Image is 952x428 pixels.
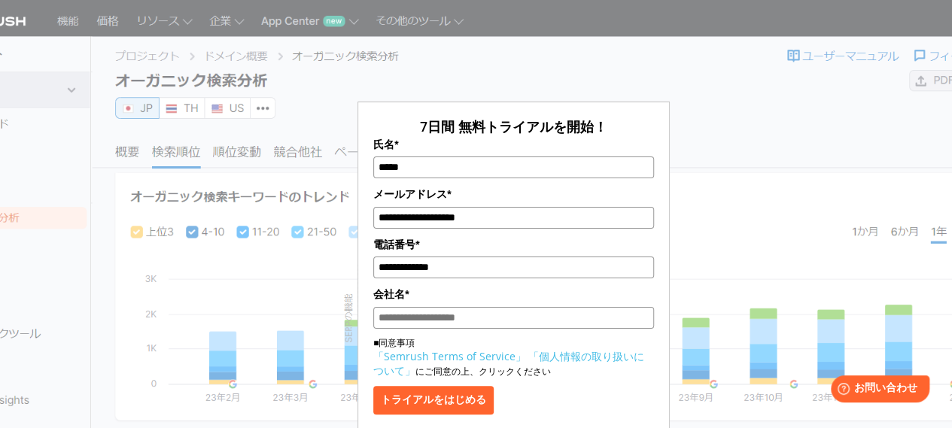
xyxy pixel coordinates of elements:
a: 「Semrush Terms of Service」 [373,349,526,363]
a: 「個人情報の取り扱いについて」 [373,349,644,378]
iframe: Help widget launcher [818,369,935,411]
button: トライアルをはじめる [373,386,494,414]
label: 電話番号* [373,236,654,253]
label: メールアドレス* [373,186,654,202]
p: ■同意事項 にご同意の上、クリックください [373,336,654,378]
span: 7日間 無料トライアルを開始！ [420,117,607,135]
